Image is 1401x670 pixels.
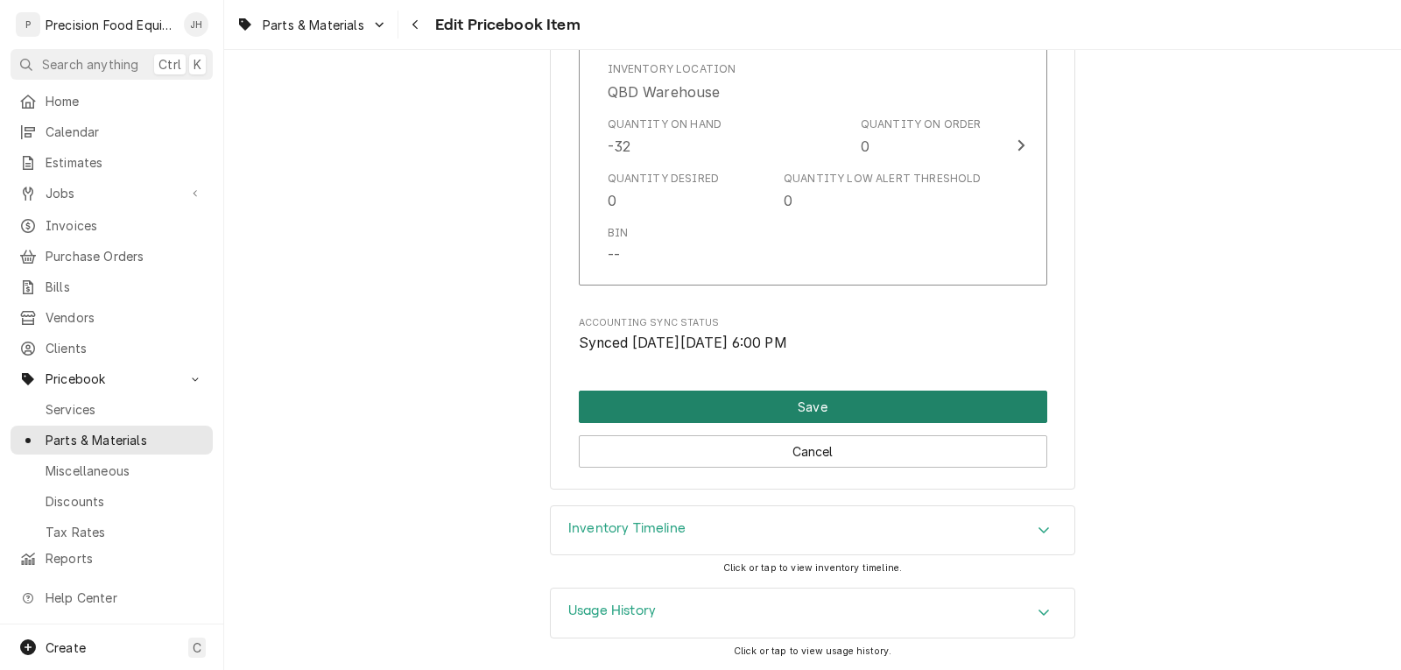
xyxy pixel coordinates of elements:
[608,61,736,77] div: Inventory Location
[11,179,213,208] a: Go to Jobs
[11,148,213,177] a: Estimates
[158,55,181,74] span: Ctrl
[193,638,201,657] span: C
[11,303,213,332] a: Vendors
[11,272,213,301] a: Bills
[46,492,204,511] span: Discounts
[46,153,204,172] span: Estimates
[46,523,204,541] span: Tax Rates
[402,11,430,39] button: Navigate back
[551,506,1074,555] div: Accordion Header
[46,400,204,419] span: Services
[579,391,1047,423] button: Save
[608,81,721,102] div: QBD Warehouse
[430,13,581,37] span: Edit Pricebook Item
[42,55,138,74] span: Search anything
[608,61,736,102] div: Location
[608,225,628,265] div: Bin
[608,136,630,157] div: -32
[46,549,204,568] span: Reports
[579,316,1047,330] span: Accounting Sync Status
[579,4,1047,286] button: Update Inventory Level
[229,11,394,39] a: Go to Parts & Materials
[11,583,213,612] a: Go to Help Center
[723,562,902,574] span: Click or tap to view inventory timeline.
[550,505,1075,556] div: Inventory Timeline
[263,16,364,34] span: Parts & Materials
[784,190,792,211] div: 0
[608,171,720,211] div: Quantity Desired
[861,116,982,157] div: Quantity on Order
[46,216,204,235] span: Invoices
[11,242,213,271] a: Purchase Orders
[46,462,204,480] span: Miscellaneous
[46,92,204,110] span: Home
[46,308,204,327] span: Vendors
[550,588,1075,638] div: Usage History
[11,518,213,547] a: Tax Rates
[11,487,213,516] a: Discounts
[46,278,204,296] span: Bills
[608,116,722,132] div: Quantity on Hand
[579,333,1047,354] span: Accounting Sync Status
[861,116,982,132] div: Quantity on Order
[46,16,174,34] div: Precision Food Equipment LLC
[11,544,213,573] a: Reports
[46,640,86,655] span: Create
[194,55,201,74] span: K
[579,391,1047,423] div: Button Group Row
[608,225,628,241] div: Bin
[551,589,1074,638] div: Accordion Header
[11,87,213,116] a: Home
[11,49,213,80] button: Search anythingCtrlK
[46,589,202,607] span: Help Center
[46,431,204,449] span: Parts & Materials
[11,334,213,363] a: Clients
[551,589,1074,638] button: Accordion Details Expand Trigger
[46,619,202,638] span: What's New
[784,171,981,187] div: Quantity Low Alert Threshold
[184,12,208,37] div: Jason Hertel's Avatar
[11,456,213,485] a: Miscellaneous
[608,244,620,265] div: --
[608,190,616,211] div: 0
[16,12,40,37] div: P
[579,391,1047,468] div: Button Group
[11,364,213,393] a: Go to Pricebook
[568,603,656,619] h3: Usage History
[734,645,892,657] span: Click or tap to view usage history.
[11,614,213,643] a: Go to What's New
[46,370,178,388] span: Pricebook
[579,335,787,351] span: Synced [DATE][DATE] 6:00 PM
[608,116,722,157] div: Quantity on Hand
[46,339,204,357] span: Clients
[551,506,1074,555] button: Accordion Details Expand Trigger
[184,12,208,37] div: JH
[46,247,204,265] span: Purchase Orders
[579,423,1047,468] div: Button Group Row
[568,520,686,537] h3: Inventory Timeline
[11,211,213,240] a: Invoices
[46,184,178,202] span: Jobs
[579,316,1047,354] div: Accounting Sync Status
[579,435,1047,468] button: Cancel
[608,171,720,187] div: Quantity Desired
[11,117,213,146] a: Calendar
[784,171,981,211] div: Quantity Low Alert Threshold
[11,395,213,424] a: Services
[11,426,213,455] a: Parts & Materials
[861,136,869,157] div: 0
[46,123,204,141] span: Calendar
